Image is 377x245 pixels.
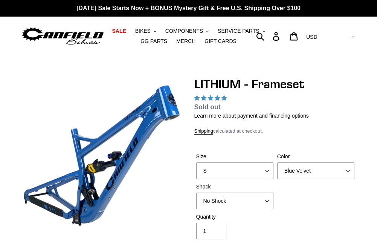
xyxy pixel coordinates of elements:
[108,26,130,36] a: SALE
[137,36,171,46] a: GG PARTS
[165,28,203,34] span: COMPONENTS
[176,38,195,44] span: MERCH
[162,26,212,36] button: COMPONENTS
[112,28,126,34] span: SALE
[172,36,199,46] a: MERCH
[131,26,160,36] button: BIKES
[196,183,273,191] label: Shock
[277,153,354,161] label: Color
[194,128,214,135] a: Shipping
[135,28,151,34] span: BIKES
[194,103,221,111] span: Sold out
[214,26,269,36] button: SERVICE PARTS
[140,38,167,44] span: GG PARTS
[201,36,240,46] a: GIFT CARDS
[218,28,259,34] span: SERVICE PARTS
[196,213,273,221] label: Quantity
[205,38,237,44] span: GIFT CARDS
[194,95,228,101] span: 5.00 stars
[194,77,357,91] h1: LITHIUM - Frameset
[194,113,309,119] a: Learn more about payment and financing options
[22,78,182,238] img: LITHIUM - Frameset
[21,26,105,47] img: Canfield Bikes
[196,153,273,161] label: Size
[194,127,357,135] div: calculated at checkout.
